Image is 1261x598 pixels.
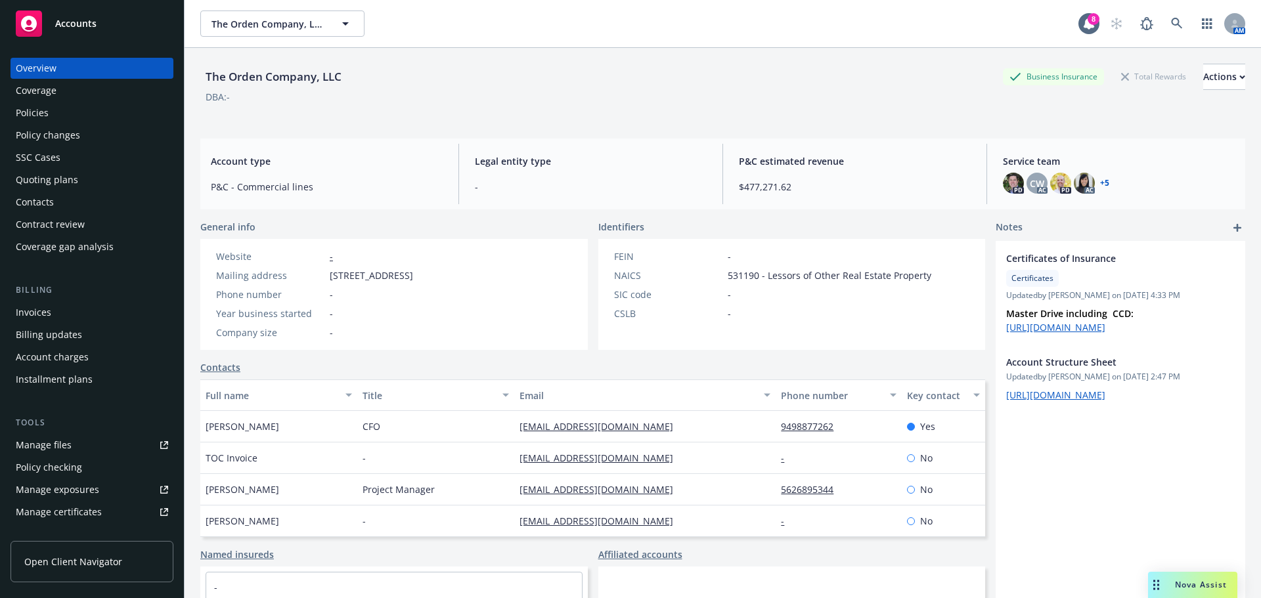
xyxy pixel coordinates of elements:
a: +5 [1100,179,1109,187]
span: [PERSON_NAME] [206,514,279,528]
a: Policy changes [11,125,173,146]
div: Company size [216,326,324,339]
button: Key contact [902,379,985,411]
a: [EMAIL_ADDRESS][DOMAIN_NAME] [520,452,684,464]
span: Updated by [PERSON_NAME] on [DATE] 4:33 PM [1006,289,1235,301]
div: DBA: - [206,90,230,104]
a: - [781,452,795,464]
a: - [330,250,333,263]
span: [PERSON_NAME] [206,419,279,433]
a: Invoices [11,302,173,323]
a: Contacts [200,360,240,374]
span: Identifiers [598,220,644,234]
div: Policy checking [16,457,82,478]
a: add [1229,220,1245,236]
div: Account Structure SheetUpdatedby [PERSON_NAME] on [DATE] 2:47 PM[URL][DOMAIN_NAME] [996,345,1245,412]
span: No [920,451,933,465]
div: Account charges [16,347,89,368]
span: Nova Assist [1175,579,1227,590]
div: The Orden Company, LLC [200,68,347,85]
span: No [920,514,933,528]
div: Coverage gap analysis [16,236,114,257]
span: [STREET_ADDRESS] [330,268,413,282]
a: Coverage gap analysis [11,236,173,257]
a: [EMAIL_ADDRESS][DOMAIN_NAME] [520,483,684,496]
div: Installment plans [16,369,93,390]
a: Manage exposures [11,479,173,500]
a: [EMAIL_ADDRESS][DOMAIN_NAME] [520,420,684,433]
div: Full name [206,389,338,402]
a: Policy checking [11,457,173,478]
span: - [728,307,731,320]
button: Full name [200,379,357,411]
span: - [475,180,707,194]
span: Legal entity type [475,154,707,168]
span: - [330,326,333,339]
a: Switch app [1194,11,1220,37]
div: Policies [16,102,49,123]
strong: Master Drive including CCD: [1006,307,1134,320]
span: Account Structure Sheet [1006,355,1201,369]
div: Mailing address [216,268,324,282]
div: SSC Cases [16,147,60,168]
div: Website [216,249,324,263]
span: - [363,451,366,465]
div: Phone number [781,389,881,402]
span: CFO [363,419,380,433]
span: Accounts [55,18,97,29]
span: Account type [211,154,443,168]
a: Coverage [11,80,173,101]
a: Affiliated accounts [598,547,682,561]
img: photo [1003,173,1024,194]
div: Invoices [16,302,51,323]
span: - [728,249,731,263]
a: [URL][DOMAIN_NAME] [1006,389,1105,401]
span: - [330,307,333,320]
span: 531190 - Lessors of Other Real Estate Property [728,268,931,282]
div: Manage certificates [16,502,102,523]
span: Service team [1003,154,1235,168]
a: SSC Cases [11,147,173,168]
a: Contract review [11,214,173,235]
div: FEIN [614,249,722,263]
button: Title [357,379,514,411]
a: 9498877262 [781,420,844,433]
div: Policy changes [16,125,80,146]
a: Billing updates [11,324,173,345]
a: Manage files [11,435,173,456]
div: Contacts [16,192,54,213]
a: 5626895344 [781,483,844,496]
div: Actions [1203,64,1245,89]
span: The Orden Company, LLC [211,17,325,31]
span: Certificates [1011,272,1053,284]
div: Year business started [216,307,324,320]
span: TOC Invoice [206,451,257,465]
div: Coverage [16,80,56,101]
button: The Orden Company, LLC [200,11,365,37]
a: Named insureds [200,547,274,561]
a: Start snowing [1103,11,1130,37]
a: Manage claims [11,524,173,545]
a: Quoting plans [11,169,173,190]
div: Quoting plans [16,169,78,190]
a: [URL][DOMAIN_NAME] [1006,321,1105,333]
span: Certificates of Insurance [1006,251,1201,265]
span: Updated by [PERSON_NAME] on [DATE] 2:47 PM [1006,371,1235,383]
span: $477,271.62 [739,180,971,194]
a: Search [1164,11,1190,37]
div: Email [520,389,756,402]
button: Phone number [776,379,901,411]
div: Tools [11,416,173,429]
a: Account charges [11,347,173,368]
img: photo [1050,173,1071,194]
div: NAICS [614,268,722,282]
div: Contract review [16,214,85,235]
span: P&C - Commercial lines [211,180,443,194]
span: - [728,288,731,301]
div: Manage exposures [16,479,99,500]
div: Manage files [16,435,72,456]
span: Project Manager [363,482,435,496]
div: Certificates of InsuranceCertificatesUpdatedby [PERSON_NAME] on [DATE] 4:33 PMMaster Drive includ... [996,241,1245,345]
span: CW [1030,177,1044,190]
